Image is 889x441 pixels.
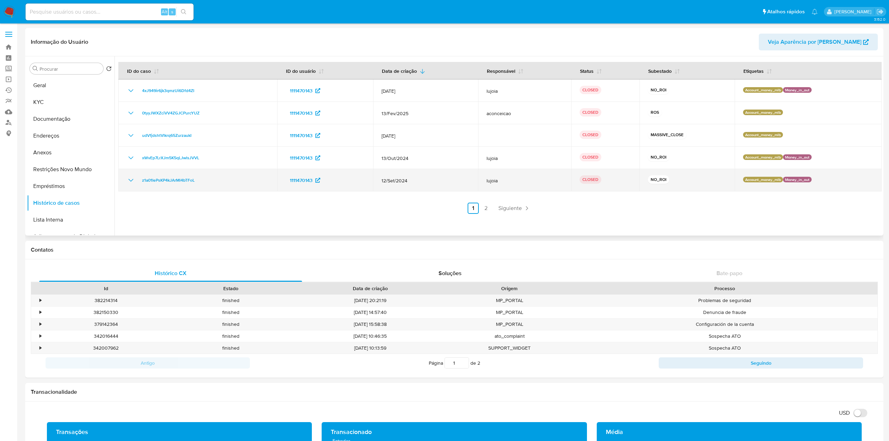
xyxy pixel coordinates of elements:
div: [DATE] 20:21:19 [293,295,447,306]
span: Página de [429,357,480,369]
div: Sospecha ATO [572,330,877,342]
button: Endereços [27,127,114,144]
button: Documentação [27,111,114,127]
div: Estado [173,285,288,292]
button: Adiantamentos de Dinheiro [27,228,114,245]
p: eduardo.dutra@mercadolivre.com [834,8,874,15]
div: 382150330 [43,307,168,318]
div: Configuración de la cuenta [572,318,877,330]
span: Atalhos rápidos [767,8,805,15]
button: Seguindo [659,357,863,369]
div: [DATE] 10:46:35 [293,330,447,342]
span: Soluções [439,269,462,277]
div: • [40,297,41,304]
div: [DATE] 15:58:38 [293,318,447,330]
span: Bate-papo [716,269,742,277]
div: 379142364 [43,318,168,330]
div: [DATE] 10:13:59 [293,342,447,354]
button: Anexos [27,144,114,161]
div: Processo [577,285,873,292]
div: [DATE] 14:57:40 [293,307,447,318]
div: SUPPORT_WIDGET [447,342,572,354]
button: KYC [27,94,114,111]
button: Procurar [33,66,38,71]
div: Problemas de seguridad [572,295,877,306]
a: Sair [876,8,884,15]
button: Histórico de casos [27,195,114,211]
div: • [40,333,41,339]
div: Data de criação [298,285,442,292]
div: MP_PORTAL [447,307,572,318]
button: Retornar ao pedido padrão [106,66,112,73]
div: • [40,345,41,351]
div: 382214314 [43,295,168,306]
div: finished [168,330,293,342]
button: Empréstimos [27,178,114,195]
div: MP_PORTAL [447,295,572,306]
input: Pesquise usuários ou casos... [26,7,194,16]
button: Antigo [45,357,250,369]
button: Restrições Novo Mundo [27,161,114,178]
a: Notificações [812,9,818,15]
span: Histórico CX [155,269,187,277]
div: finished [168,295,293,306]
h1: Informação do Usuário [31,38,88,45]
div: finished [168,318,293,330]
span: Alt [162,8,167,15]
div: • [40,309,41,316]
div: 342007962 [43,342,168,354]
div: Origem [452,285,567,292]
div: MP_PORTAL [447,318,572,330]
span: s [171,8,173,15]
span: 2 [477,359,480,366]
button: Geral [27,77,114,94]
button: search-icon [176,7,191,17]
input: Procurar [40,66,100,72]
button: Lista Interna [27,211,114,228]
div: finished [168,342,293,354]
button: Veja Aparência por [PERSON_NAME] [759,34,878,50]
div: ato_complaint [447,330,572,342]
div: Denuncia de fraude [572,307,877,318]
div: • [40,321,41,328]
div: Sospecha ATO [572,342,877,354]
h1: Transacionalidade [31,388,878,395]
span: Veja Aparência por [PERSON_NAME] [768,34,861,50]
div: 342016444 [43,330,168,342]
div: finished [168,307,293,318]
h1: Contatos [31,246,878,253]
div: Id [48,285,163,292]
